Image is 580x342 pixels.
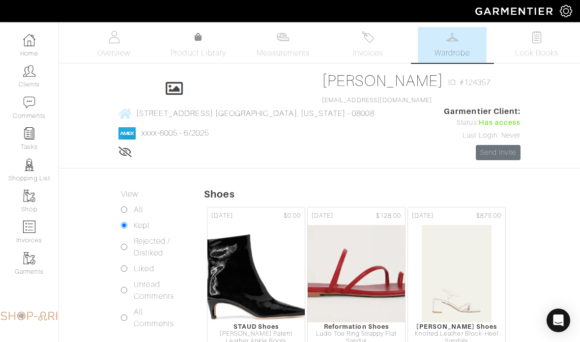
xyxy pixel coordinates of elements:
[446,31,459,43] img: wardrobe-487a4870c1b7c33e795ec22d11cfc2ed9d08956e64fb3008fe2437562e282088.svg
[134,306,179,330] label: All Comments
[277,31,289,43] img: measurements-466bbee1fd09ba9460f595b01e5d73f9e2bff037440d3c8f018324cb6cdf7a4a.svg
[23,159,35,171] img: stylists-icon-eb353228a002819b7ec25b43dbf5f0378dd9e0616d9560372ff212230b889e62.png
[211,211,233,221] span: [DATE]
[418,27,487,63] a: Wardrobe
[23,190,35,202] img: garments-icon-b7da505a4dc4fd61783c78ac3ca0ef83fa9d6f193b1c9dc38574b1d14d53ca28.png
[560,5,572,17] img: gear-icon-white-bd11855cb880d31180b6d7d6211b90ccbf57a29d726f0c71d8c61bd08dd39cc2.png
[444,117,521,128] div: Status:
[164,31,233,59] a: Product Library
[308,323,405,330] div: Reformation Shoes
[204,188,580,200] h5: Shoes
[118,127,136,140] img: american_express-1200034d2e149cdf2cc7894a33a747db654cf6f8355cb502592f1d228b2ac700.png
[257,47,310,59] span: Measurements
[421,225,492,323] img: Y9o7Ti5MNwrif8Lx3Y3r1NtD
[23,221,35,233] img: orders-icon-0abe47150d42831381b5fb84f609e132dff9fe21cb692f30cb5eec754e2cba89.png
[118,107,375,119] a: [STREET_ADDRESS] [GEOGRAPHIC_DATA], [US_STATE] - 08008
[515,47,559,59] span: Look Books
[408,323,505,330] div: [PERSON_NAME] Shoes
[285,225,428,323] img: BcJAt8VCMnv7t22XQfqebtRx
[23,127,35,140] img: reminder-icon-8004d30b9f0a5d33ae49ab947aed9ed385cf756f9e5892f1edd6e32f2345188e.png
[312,211,333,221] span: [DATE]
[476,145,521,160] a: Send Invite
[134,235,179,259] label: Rejected / Disliked
[502,27,571,63] a: Look Books
[23,96,35,109] img: comment-icon-a0a6a9ef722e966f86d9cbdc48e553b5cf19dbc54f86b18d962a5391bc8f6eb6.png
[376,211,401,221] span: $128.00
[121,188,140,200] label: View:
[207,323,305,330] div: STAUD Shoes
[284,211,301,221] span: $0.00
[470,2,560,20] img: garmentier-logo-header-white-b43fb05a5012e4ada735d5af1a66efaba907eab6374d6393d1fbf88cb4ef424d.png
[362,31,374,43] img: orders-27d20c2124de7fd6de4e0e44c1d41de31381a507db9b33961299e4e07d508b8c.svg
[80,27,148,63] a: Overview
[190,225,322,323] img: jdQQxwNUFaf8Q83QkUGVpAU1
[333,27,402,63] a: Invoices
[171,47,226,59] span: Product Library
[134,204,143,216] label: All
[134,220,150,231] label: Kept
[444,130,521,141] div: Last Login: Never
[547,309,570,332] div: Open Intercom Messenger
[97,47,130,59] span: Overview
[134,263,154,275] label: Liked
[322,97,432,104] a: [EMAIL_ADDRESS][DOMAIN_NAME]
[134,279,179,302] label: Unread Comments
[23,65,35,77] img: clients-icon-6bae9207a08558b7cb47a8932f037763ab4055f8c8b6bfacd5dc20c3e0201464.png
[249,27,318,63] a: Measurements
[412,211,434,221] span: [DATE]
[531,31,543,43] img: todo-9ac3debb85659649dc8f770b8b6100bb5dab4b48dedcbae339e5042a72dfd3cc.svg
[435,47,470,59] span: Wardrobe
[476,211,501,221] span: $875.00
[23,34,35,46] img: dashboard-icon-dbcd8f5a0b271acd01030246c82b418ddd0df26cd7fceb0bd07c9910d44c42f6.png
[353,47,383,59] span: Invoices
[444,106,521,117] span: Garmentier Client:
[479,117,521,128] span: Has access
[136,109,375,118] span: [STREET_ADDRESS] [GEOGRAPHIC_DATA], [US_STATE] - 08008
[142,129,209,138] a: xxxx-6005 - 6/2025
[448,77,491,88] span: ID: #124357
[23,252,35,264] img: garments-icon-b7da505a4dc4fd61783c78ac3ca0ef83fa9d6f193b1c9dc38574b1d14d53ca28.png
[108,31,120,43] img: basicinfo-40fd8af6dae0f16599ec9e87c0ef1c0a1fdea2edbe929e3d69a839185d80c458.svg
[322,72,443,89] a: [PERSON_NAME]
